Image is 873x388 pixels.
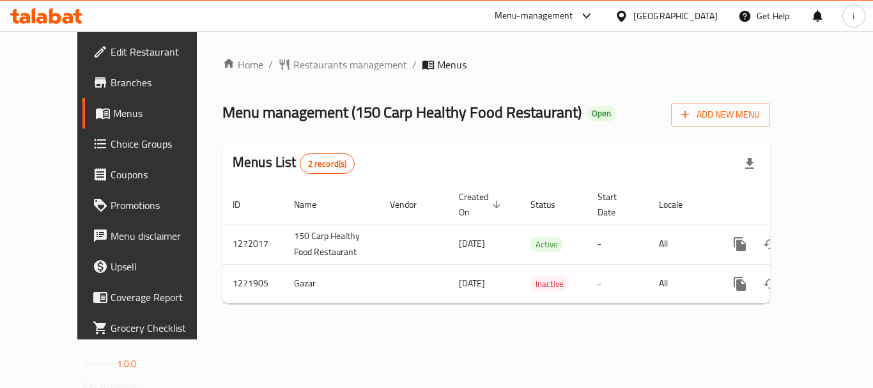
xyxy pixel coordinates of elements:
[300,158,355,170] span: 2 record(s)
[284,224,380,264] td: 150 Carp Healthy Food Restaurant
[495,8,573,24] div: Menu-management
[300,153,355,174] div: Total records count
[82,282,223,313] a: Coverage Report
[530,276,569,291] div: Inactive
[459,235,485,252] span: [DATE]
[530,237,563,252] div: Active
[633,9,718,23] div: [GEOGRAPHIC_DATA]
[222,264,284,303] td: 1271905
[725,229,755,260] button: more
[111,320,213,336] span: Grocery Checklist
[222,57,263,72] a: Home
[649,224,715,264] td: All
[233,153,355,174] h2: Menus List
[111,228,213,244] span: Menu disclaimer
[111,198,213,213] span: Promotions
[82,159,223,190] a: Coupons
[82,313,223,343] a: Grocery Checklist
[222,57,770,72] nav: breadcrumb
[82,98,223,128] a: Menus
[278,57,407,72] a: Restaurants management
[437,57,467,72] span: Menus
[111,259,213,274] span: Upsell
[82,128,223,159] a: Choice Groups
[725,268,755,299] button: more
[233,197,257,212] span: ID
[82,221,223,251] a: Menu disclaimer
[755,229,786,260] button: Change Status
[222,98,582,127] span: Menu management ( 150 Carp Healthy Food Restaurant )
[111,75,213,90] span: Branches
[853,9,854,23] span: i
[268,57,273,72] li: /
[530,277,569,291] span: Inactive
[412,57,417,72] li: /
[598,189,633,220] span: Start Date
[84,355,115,372] span: Version:
[587,224,649,264] td: -
[649,264,715,303] td: All
[82,190,223,221] a: Promotions
[587,108,616,119] span: Open
[293,57,407,72] span: Restaurants management
[671,103,770,127] button: Add New Menu
[284,264,380,303] td: Gazar
[755,268,786,299] button: Change Status
[222,185,858,304] table: enhanced table
[82,67,223,98] a: Branches
[117,355,137,372] span: 1.0.0
[530,237,563,252] span: Active
[222,224,284,264] td: 1272017
[390,197,433,212] span: Vendor
[82,36,223,67] a: Edit Restaurant
[82,251,223,282] a: Upsell
[659,197,699,212] span: Locale
[111,167,213,182] span: Coupons
[530,197,572,212] span: Status
[734,148,765,179] div: Export file
[111,290,213,305] span: Coverage Report
[459,189,505,220] span: Created On
[587,106,616,121] div: Open
[294,197,333,212] span: Name
[681,107,760,123] span: Add New Menu
[587,264,649,303] td: -
[113,105,213,121] span: Menus
[111,44,213,59] span: Edit Restaurant
[111,136,213,151] span: Choice Groups
[715,185,858,224] th: Actions
[459,275,485,291] span: [DATE]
